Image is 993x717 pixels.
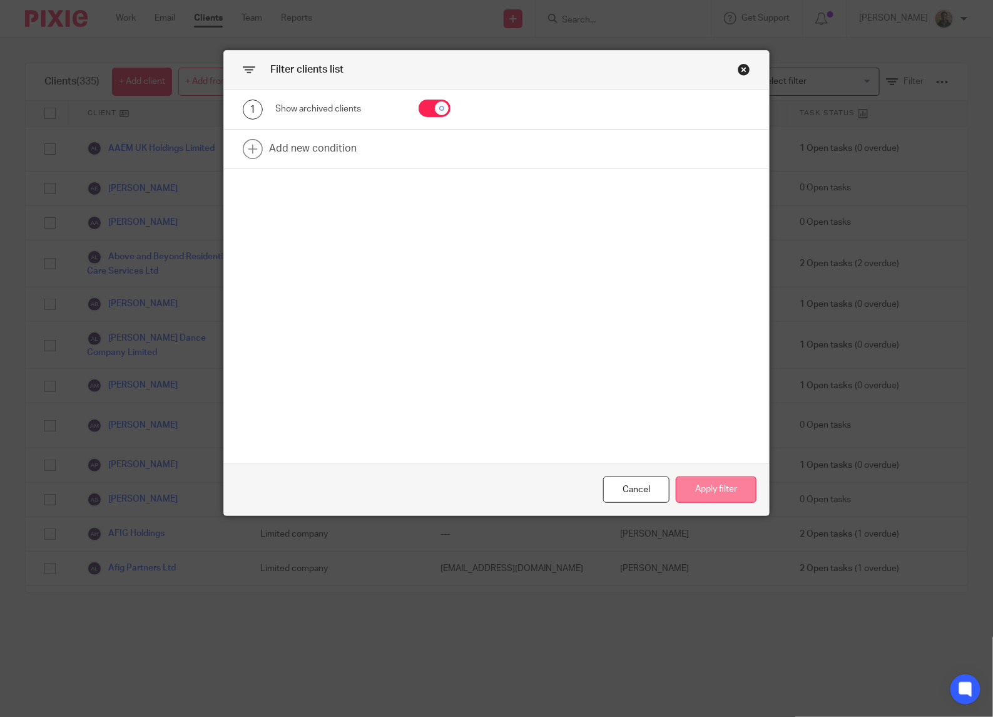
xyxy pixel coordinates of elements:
[603,477,670,503] div: Close this dialog window
[243,100,263,120] div: 1
[270,64,344,75] span: Filter clients list
[738,63,750,76] div: Close this dialog window
[275,103,399,115] div: Show archived clients
[676,477,756,503] button: Apply filter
